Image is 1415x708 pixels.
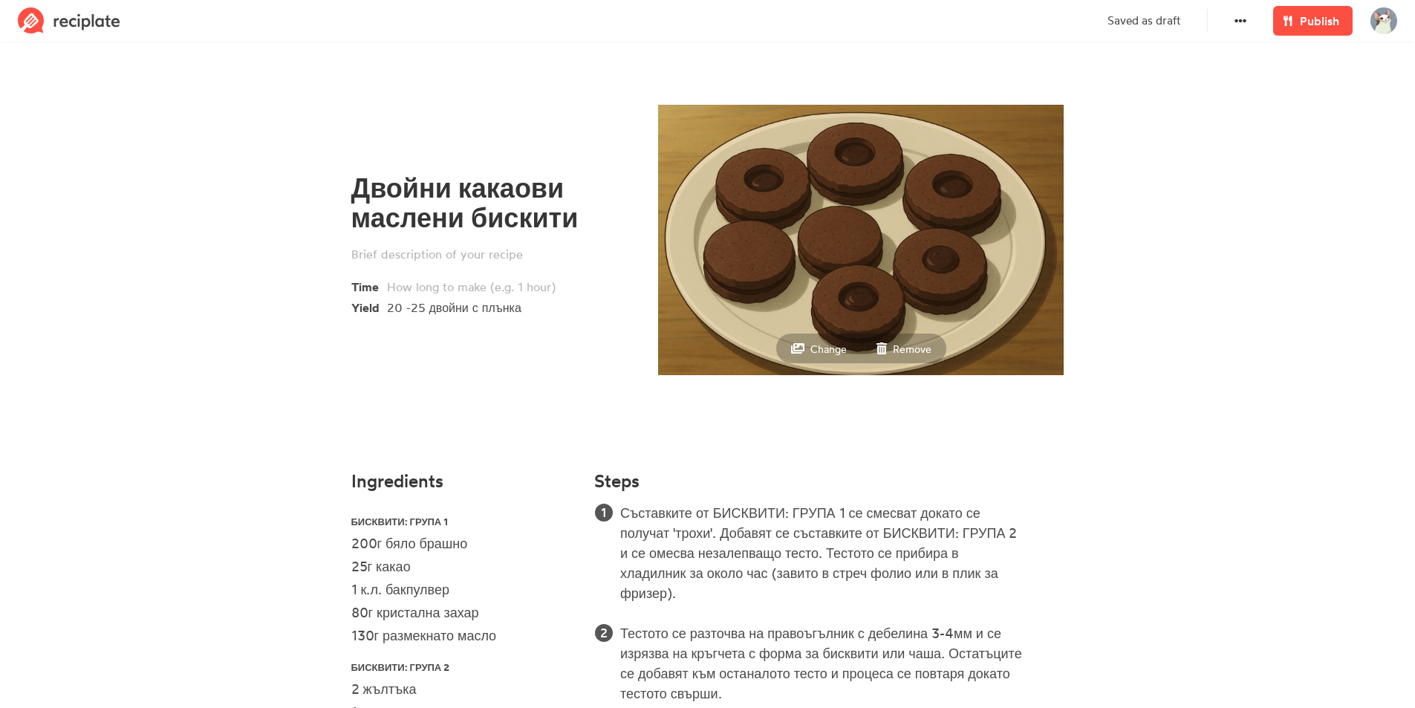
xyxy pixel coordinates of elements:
[620,623,1024,704] div: Тестото се разточва на правоъгълник с дебелина 3-4мм и се изрязва на кръгчета с форма за бисквити...
[351,579,537,600] div: 1 к.л. бакпулвер
[658,105,1064,375] img: ey+9tmNeAAAAAElFTkSuQmCC
[1370,7,1397,34] img: User's avatar
[893,342,931,355] small: Remove
[351,533,537,553] div: 200г бяло брашно
[351,173,630,233] div: Двойни какаови маслени бискити
[810,342,847,355] small: Change
[351,510,537,530] div: Бисквити: група 1
[351,275,387,296] span: Time
[351,603,537,623] div: 80г кристална захар
[351,656,537,676] div: Бисквити: група 2
[351,679,537,699] div: 2 жълтъка
[387,299,606,316] div: 20 -25 двойни с плънка
[18,7,120,34] img: Reciplate
[351,296,387,316] span: Yield
[1107,13,1180,30] p: Saved as draft
[1300,12,1339,30] span: Publish
[594,471,640,491] h4: Steps
[351,626,537,646] div: 130г размекнато масло
[620,503,1024,603] div: Съставките от БИСКВИТИ: ГРУПА 1 се смесват докато се получат 'трохи'. Добавят се съставките от БИ...
[351,471,577,491] h4: Ingredients
[351,556,537,577] div: 25г какао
